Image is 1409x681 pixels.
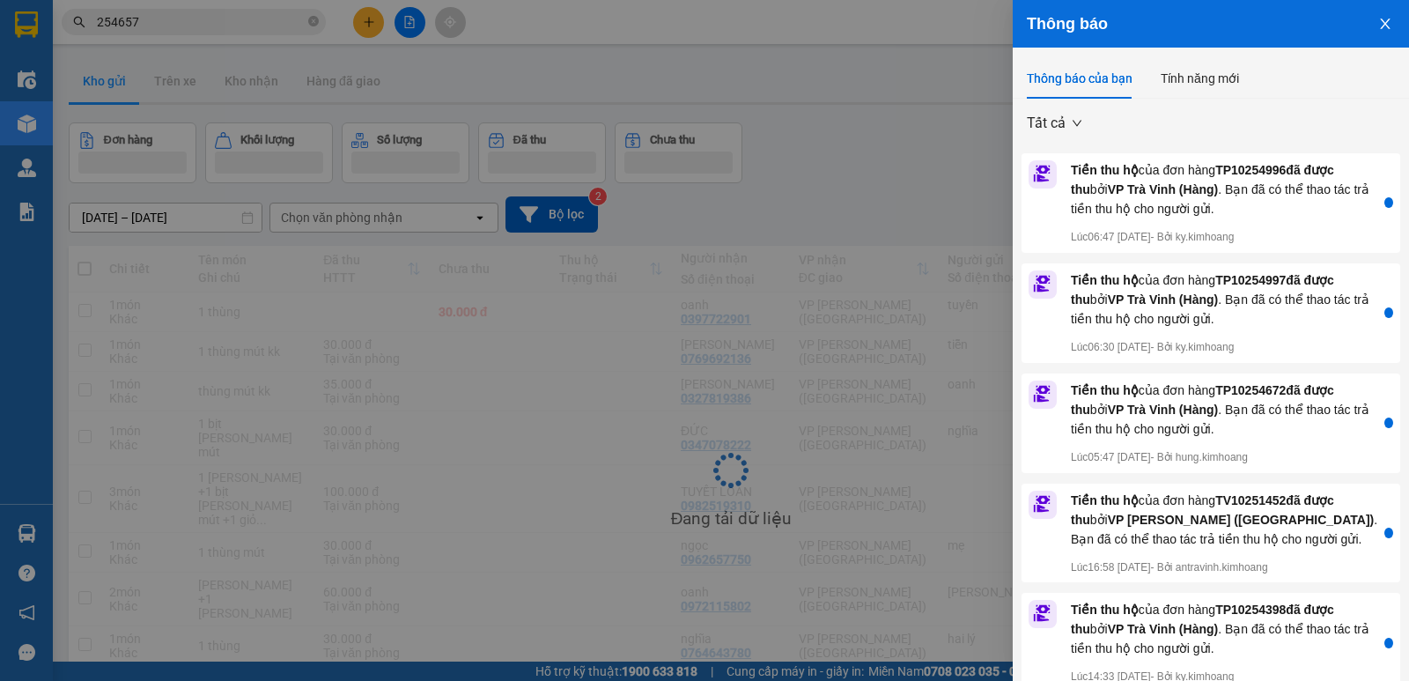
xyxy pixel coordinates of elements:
[1071,163,1139,177] span: Tiền thu hộ
[1071,339,1377,356] p: Lúc 06:30 [DATE] - Bởi ky.kimhoang
[1071,449,1377,466] p: Lúc 05:47 [DATE] - Bởi hung.kimhoang
[1027,14,1395,33] div: Thông báo
[1071,603,1139,617] span: Tiền thu hộ
[1071,160,1377,218] div: của đơn hàng bởi . Bạn đã có thể thao tác trả tiền thu hộ cho người gửi.
[1071,383,1334,417] span: TP10254672 đã được thu
[1108,182,1219,196] span: VP Trà Vinh (Hàng)
[1108,622,1219,636] span: VP Trà Vinh (Hàng)
[1027,110,1081,137] span: Tất cả
[1378,17,1392,31] span: close
[1071,493,1139,507] span: Tiền thu hộ
[1071,381,1377,439] div: của đơn hàng bởi . Bạn đã có thể thao tác trả tiền thu hộ cho người gửi.
[1027,69,1132,88] div: Thông báo của bạn
[1071,273,1139,287] span: Tiền thu hộ
[1071,270,1377,329] div: của đơn hàng bởi . Bạn đã có thể thao tác trả tiền thu hộ cho người gửi.
[1071,229,1377,246] p: Lúc 06:47 [DATE] - Bởi ky.kimhoang
[1161,69,1239,88] div: Tính năng mới
[1071,163,1334,196] span: TP10254996 đã được thu
[1108,292,1219,307] span: VP Trà Vinh (Hàng)
[1108,403,1219,417] span: VP Trà Vinh (Hàng)
[1071,603,1334,636] span: TP10254398 đã được thu
[1071,493,1334,527] span: TV10251452 đã được thu
[1071,600,1377,658] div: của đơn hàng bởi . Bạn đã có thể thao tác trả tiền thu hộ cho người gửi.
[1071,383,1139,397] span: Tiền thu hộ
[1071,273,1334,307] span: TP10254997 đã được thu
[1071,559,1377,576] p: Lúc 16:58 [DATE] - Bởi antravinh.kimhoang
[1108,513,1375,527] span: VP [PERSON_NAME] ([GEOGRAPHIC_DATA])
[1071,491,1377,549] div: của đơn hàng bởi . Bạn đã có thể thao tác trả tiền thu hộ cho người gửi.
